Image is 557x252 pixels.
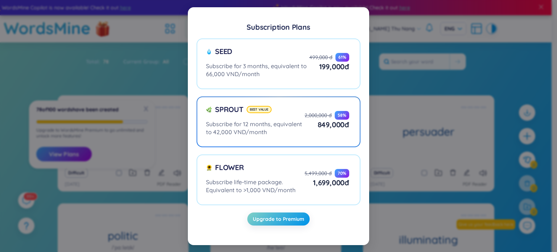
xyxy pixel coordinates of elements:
[206,106,212,112] img: sprout
[335,111,349,119] div: 58 %
[247,23,310,31] div: Subscription Plans
[335,53,349,61] div: 61 %
[206,48,212,54] img: seed
[206,104,305,120] div: Sprout
[206,46,309,62] div: Seed
[206,120,305,136] div: Subscribe for 12 months, equivalent to 42,000 VND/month
[206,162,305,178] div: Flower
[305,169,332,177] div: 5,499,000 đ
[305,177,349,187] div: 1,699,000 đ
[206,62,309,78] div: Subscribe for 3 months, equivalent to 66,000 VND/month
[253,215,304,223] span: Upgrade to Premium
[309,53,333,61] div: 499,000 đ
[206,178,305,194] div: Subscribe life-time package. Equivalent to >1,000 VND/month
[309,61,349,71] div: 199,000 đ
[335,169,349,177] div: 70 %
[305,119,349,129] div: 849,000 đ
[247,106,272,113] div: Best value
[206,164,212,170] img: flower
[247,212,310,226] button: Upgrade to Premium
[305,111,332,119] div: 2,000,000 đ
